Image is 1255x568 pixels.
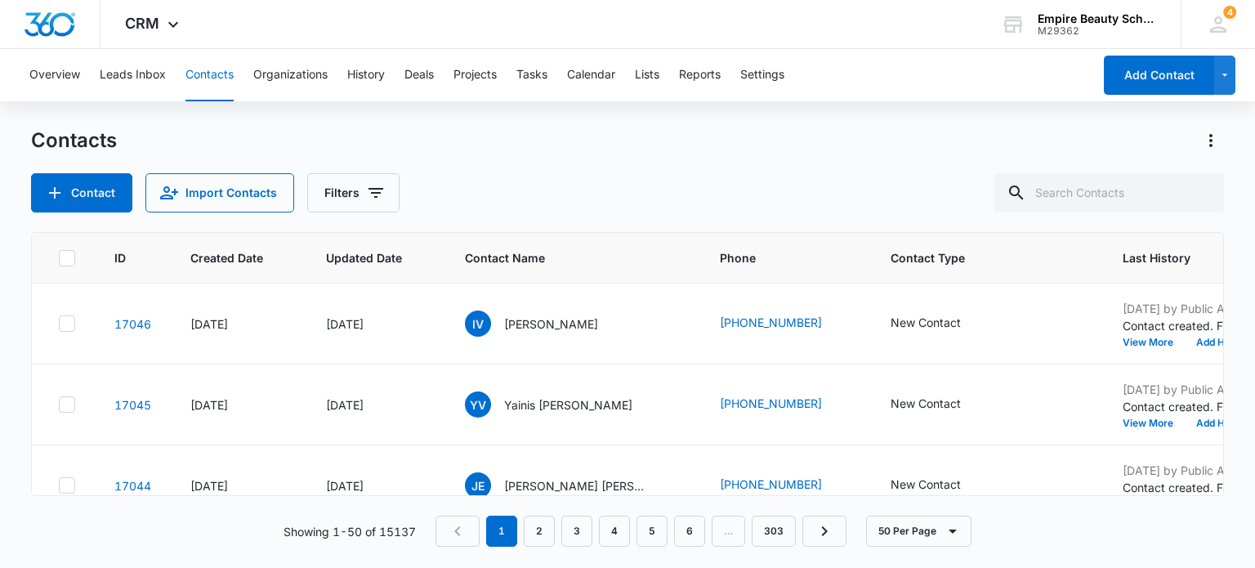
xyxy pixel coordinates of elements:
[404,49,434,101] button: Deals
[524,516,555,547] a: Page 2
[720,249,828,266] span: Phone
[100,49,166,101] button: Leads Inbox
[465,249,657,266] span: Contact Name
[740,49,784,101] button: Settings
[599,516,630,547] a: Page 4
[891,476,990,495] div: Contact Type - New Contact - Select to Edit Field
[190,396,287,414] div: [DATE]
[114,249,127,266] span: ID
[504,396,632,414] p: Yainis [PERSON_NAME]
[891,314,961,331] div: New Contact
[679,49,721,101] button: Reports
[1198,127,1224,154] button: Actions
[465,391,662,418] div: Contact Name - Yainis Velez Rojas - Select to Edit Field
[326,477,426,494] div: [DATE]
[866,516,971,547] button: 50 Per Page
[891,395,961,412] div: New Contact
[720,476,822,493] a: [PHONE_NUMBER]
[994,173,1224,212] input: Search Contacts
[31,173,132,212] button: Add Contact
[720,314,851,333] div: Phone - +1 (603) 991-0265 - Select to Edit Field
[720,476,851,495] div: Phone - +1 (603) 729-6680 - Select to Edit Field
[1123,418,1185,428] button: View More
[1038,12,1157,25] div: account name
[326,396,426,414] div: [DATE]
[720,314,822,331] a: [PHONE_NUMBER]
[1038,25,1157,37] div: account id
[190,315,287,333] div: [DATE]
[435,516,846,547] nav: Pagination
[114,317,151,331] a: Navigate to contact details page for Ivy Valentine
[891,476,961,493] div: New Contact
[253,49,328,101] button: Organizations
[1104,56,1214,95] button: Add Contact
[504,315,598,333] p: [PERSON_NAME]
[635,49,659,101] button: Lists
[31,128,117,153] h1: Contacts
[1223,6,1236,19] div: notifications count
[891,314,990,333] div: Contact Type - New Contact - Select to Edit Field
[29,49,80,101] button: Overview
[636,516,668,547] a: Page 5
[1223,6,1236,19] span: 4
[465,311,491,337] span: IV
[674,516,705,547] a: Page 6
[465,472,491,499] span: JE
[504,477,651,494] p: [PERSON_NAME] [PERSON_NAME]
[720,395,822,412] a: [PHONE_NUMBER]
[567,49,615,101] button: Calendar
[891,395,990,414] div: Contact Type - New Contact - Select to Edit Field
[453,49,497,101] button: Projects
[284,523,416,540] p: Showing 1-50 of 15137
[1123,338,1185,347] button: View More
[125,15,159,32] span: CRM
[561,516,592,547] a: Page 3
[465,472,681,499] div: Contact Name - Jess Evelyn Navoy - Select to Edit Field
[185,49,234,101] button: Contacts
[720,395,851,414] div: Phone - (603) 417-0954 - Select to Edit Field
[326,249,402,266] span: Updated Date
[114,479,151,493] a: Navigate to contact details page for Jess Evelyn Navoy
[326,315,426,333] div: [DATE]
[802,516,846,547] a: Next Page
[516,49,547,101] button: Tasks
[752,516,796,547] a: Page 303
[114,398,151,412] a: Navigate to contact details page for Yainis Velez Rojas
[307,173,400,212] button: Filters
[486,516,517,547] em: 1
[190,477,287,494] div: [DATE]
[465,391,491,418] span: YV
[465,311,627,337] div: Contact Name - Ivy Valentine - Select to Edit Field
[190,249,263,266] span: Created Date
[347,49,385,101] button: History
[891,249,1060,266] span: Contact Type
[145,173,294,212] button: Import Contacts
